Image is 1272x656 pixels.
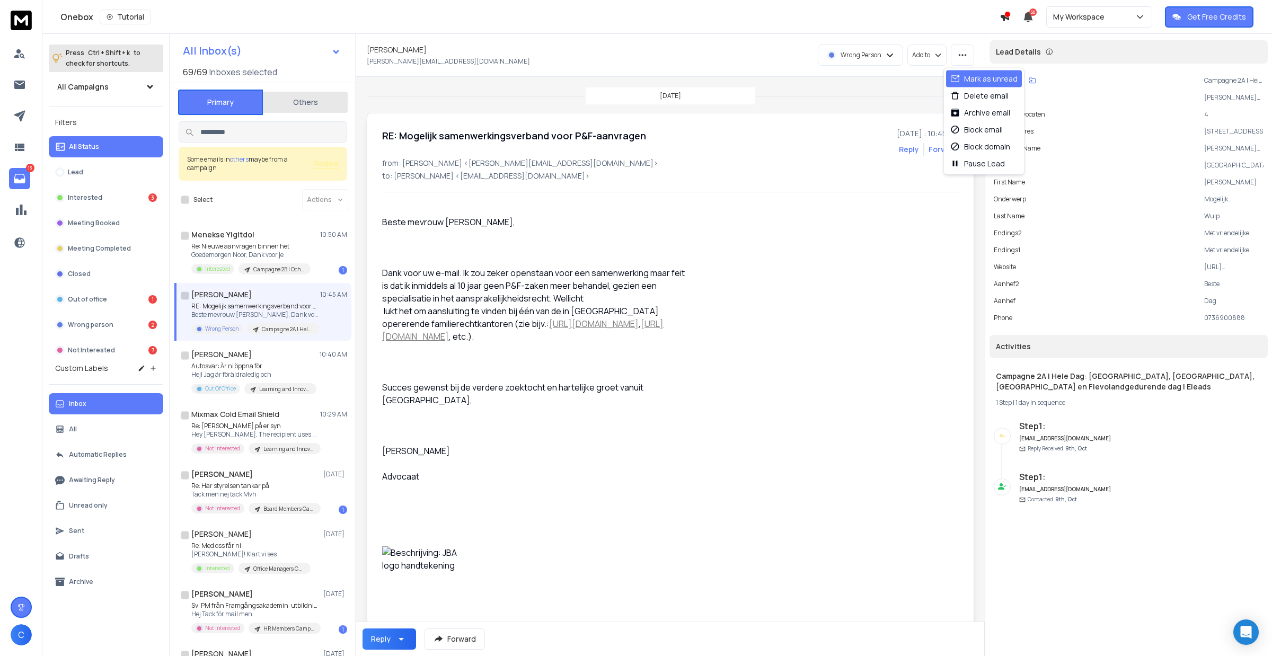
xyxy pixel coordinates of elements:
p: Reply Received [1028,445,1087,453]
p: 4 [1204,110,1264,119]
h1: [PERSON_NAME] [191,469,253,480]
p: 10:50 AM [320,231,347,239]
p: First Name [994,178,1025,187]
button: Others [263,91,348,114]
p: Campagne 2A | Hele Dag: [GEOGRAPHIC_DATA], [GEOGRAPHIC_DATA], [GEOGRAPHIC_DATA] en Flevolandgedur... [262,325,313,333]
p: Beste [1204,280,1264,288]
button: Tutorial [100,10,151,24]
p: [DATE] [323,470,347,478]
p: Lead Details [996,47,1041,57]
p: Endings1 [994,246,1020,254]
p: [PERSON_NAME][EMAIL_ADDRESS][DOMAIN_NAME] [367,57,530,66]
p: Meeting Booked [68,219,120,227]
div: Onebox [60,10,1000,24]
h1: All Campaigns [57,82,109,92]
label: Select [193,196,213,204]
span: Succes gewenst bij de verdere zoektocht en hartelijke groet vanuit [GEOGRAPHIC_DATA], [382,382,645,406]
p: Add to [912,51,930,59]
p: Campagne 2B | Ochtend: Huurrecht [GEOGRAPHIC_DATA], [GEOGRAPHIC_DATA], [GEOGRAPHIC_DATA] en [GEOG... [253,265,304,273]
div: Block domain [950,141,1010,152]
p: Awaiting Reply [69,476,115,484]
span: C [11,624,32,645]
div: Some emails in maybe from a campaign [187,155,313,172]
p: Wulp [1204,212,1264,220]
div: Open Intercom Messenger [1233,619,1259,645]
span: 1 Step [996,398,1012,407]
div: 2 [148,321,157,329]
div: Pause Lead [950,158,1005,169]
h1: Menekse Yigitdol [191,229,254,240]
p: 13 [26,164,34,172]
h1: [PERSON_NAME] [191,529,252,539]
div: 1 [339,266,347,274]
p: 0736900888 [1204,314,1264,322]
p: [PERSON_NAME] [1204,178,1264,187]
p: Out Of Office [205,385,236,393]
p: 10:45 AM [320,290,347,299]
p: HR Members Campaign | Whole Day [263,625,314,633]
h1: RE: Mogelijk samenwerkingsverband voor P&F-aanvragen [382,128,646,143]
span: [PERSON_NAME] [382,445,450,457]
p: Sv: PM från Framgångsakademin: utbildningar [191,601,319,610]
span: Beste mevrouw [PERSON_NAME], [382,216,515,228]
p: Beste mevrouw [PERSON_NAME], Dank voor [191,311,319,319]
p: Not Interested [205,445,240,453]
p: Meeting Completed [68,244,131,253]
h1: [PERSON_NAME] [191,349,252,360]
p: Onderwerp [994,195,1026,203]
h3: Custom Labels [55,363,108,374]
p: Automatic Replies [69,450,127,459]
p: Wrong person [68,321,113,329]
p: [STREET_ADDRESS] [1204,127,1264,136]
p: Board Members Campaign | Whole Day [263,505,314,513]
p: to: [PERSON_NAME] <[EMAIL_ADDRESS][DOMAIN_NAME]> [382,171,959,181]
p: My Workspace [1053,12,1109,22]
p: Tack men nej tack Mvh [191,490,319,499]
p: Hej! Jag är föräldraledig och [191,370,316,379]
h6: [EMAIL_ADDRESS][DOMAIN_NAME] [1019,435,1112,442]
p: Aanhef [994,297,1015,305]
div: 3 [148,193,157,202]
button: Reply [899,144,919,155]
p: Goedemorgen Noor, Dank voor je [191,251,311,259]
a: [URL][DOMAIN_NAME] [549,318,639,330]
p: All Status [69,143,99,151]
h6: [EMAIL_ADDRESS][DOMAIN_NAME] [1019,485,1112,493]
span: others [230,155,249,164]
p: Out of office [68,295,107,304]
span: 69 / 69 [183,66,207,78]
p: Re: [PERSON_NAME] på er syn [191,422,319,430]
p: Phone [994,314,1012,322]
p: Mogelijk samenwerkingsverband voor P&F-aanvragen [1204,195,1264,203]
p: Wrong Person [841,51,881,59]
div: Forward [929,144,959,155]
h3: Inboxes selected [209,66,277,78]
h6: Step 1 : [1019,471,1112,483]
p: Contacted [1028,495,1077,503]
p: Interested [205,564,230,572]
div: 1 [339,625,347,634]
p: Drafts [69,552,89,561]
p: Last Name [994,212,1024,220]
div: Block email [950,125,1003,135]
div: | [996,398,1261,407]
h1: [PERSON_NAME] [191,289,252,300]
h3: Filters [49,115,163,130]
div: Archive email [950,108,1010,118]
p: [GEOGRAPHIC_DATA] [1204,161,1264,170]
p: Wrong Person [205,325,238,333]
div: 1 [339,506,347,514]
h1: [PERSON_NAME] [367,45,427,55]
p: Autosvar: Är ni öppna för [191,362,316,370]
p: [DATE] : 10:45 am [897,128,959,139]
p: Get Free Credits [1187,12,1246,22]
span: 9th, Oct [1065,445,1087,452]
p: Closed [68,270,91,278]
p: Unread only [69,501,108,510]
button: Primary [178,90,263,115]
p: [DATE] [660,92,681,100]
button: Forward [425,628,485,650]
span: Advocaat [382,471,419,482]
h6: Step 1 : [1019,420,1112,432]
p: Sent [69,527,84,535]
